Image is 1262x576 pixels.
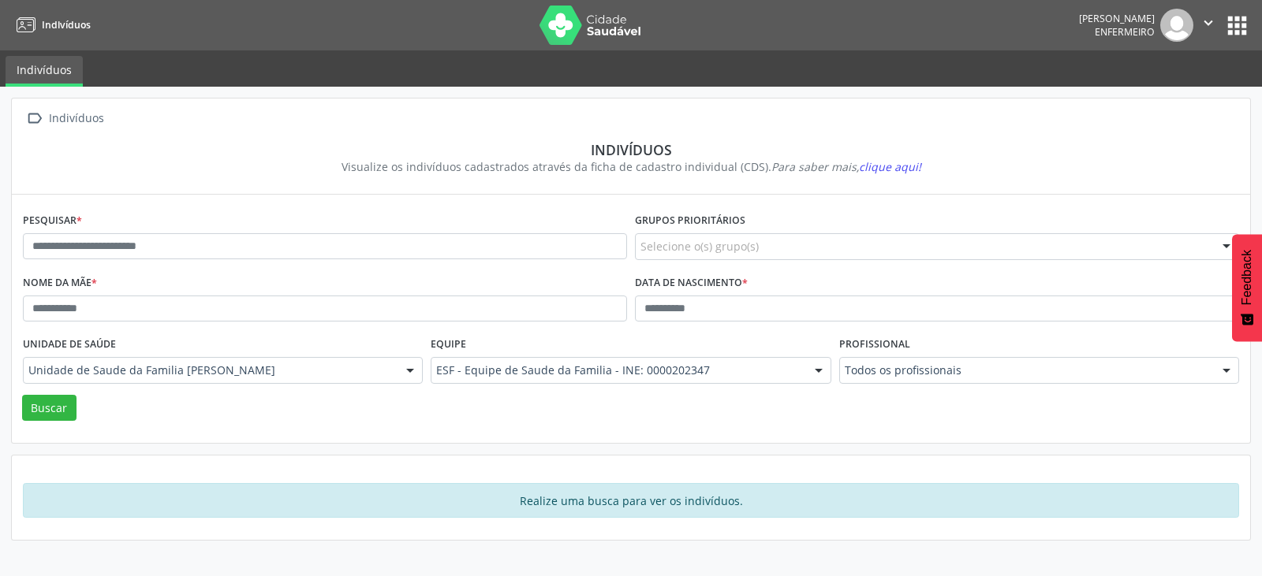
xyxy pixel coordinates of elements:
[28,362,390,378] span: Unidade de Saude da Familia [PERSON_NAME]
[436,362,798,378] span: ESF - Equipe de Saude da Familia - INE: 0000202347
[23,483,1239,518] div: Realize uma busca para ver os indivíduos.
[6,56,83,87] a: Indivíduos
[839,333,910,357] label: Profissional
[635,271,748,295] label: Data de nascimento
[1193,9,1223,42] button: 
[23,271,97,295] label: Nome da mãe
[1079,12,1155,25] div: [PERSON_NAME]
[431,333,466,357] label: Equipe
[1095,25,1155,39] span: Enfermeiro
[22,395,77,422] button: Buscar
[23,107,46,130] i: 
[640,238,759,255] span: Selecione o(s) grupo(s)
[23,209,82,233] label: Pesquisar
[1200,14,1217,32] i: 
[34,158,1228,175] div: Visualize os indivíduos cadastrados através da ficha de cadastro individual (CDS).
[1240,250,1254,305] span: Feedback
[1232,234,1262,341] button: Feedback - Mostrar pesquisa
[34,141,1228,158] div: Indivíduos
[1160,9,1193,42] img: img
[46,107,106,130] div: Indivíduos
[23,333,116,357] label: Unidade de saúde
[42,18,91,32] span: Indivíduos
[859,159,921,174] span: clique aqui!
[23,107,106,130] a:  Indivíduos
[635,209,745,233] label: Grupos prioritários
[11,12,91,38] a: Indivíduos
[1223,12,1251,39] button: apps
[845,362,1207,378] span: Todos os profissionais
[771,159,921,174] i: Para saber mais,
